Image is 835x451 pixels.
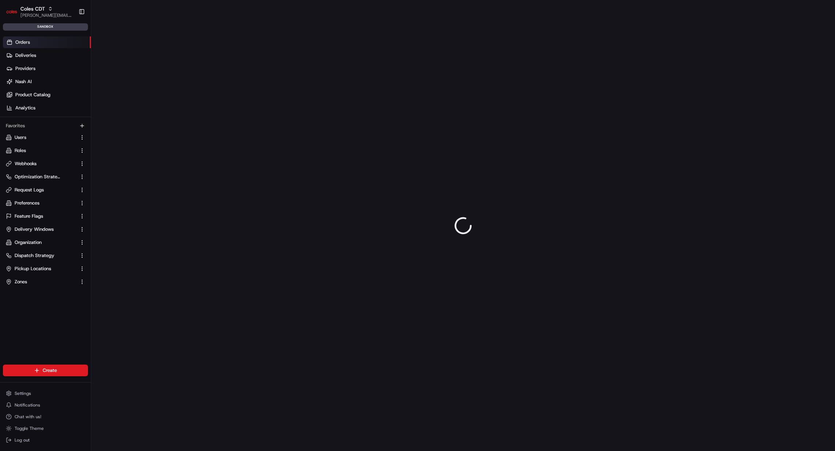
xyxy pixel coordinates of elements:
[15,279,27,285] span: Zones
[43,367,57,374] span: Create
[6,6,18,18] img: Coles CDT
[15,213,43,219] span: Feature Flags
[15,437,30,443] span: Log out
[3,184,88,196] button: Request Logs
[6,134,76,141] a: Users
[3,365,88,376] button: Create
[6,213,76,219] a: Feature Flags
[3,250,88,261] button: Dispatch Strategy
[6,226,76,233] a: Delivery Windows
[7,7,22,22] img: Nash
[124,72,133,81] button: Start new chat
[15,105,35,111] span: Analytics
[6,187,76,193] a: Request Logs
[20,5,45,12] button: Coles CDT
[15,265,51,272] span: Pickup Locations
[6,279,76,285] a: Zones
[3,423,88,433] button: Toggle Theme
[3,50,91,61] a: Deliveries
[59,103,120,116] a: 💻API Documentation
[62,106,68,112] div: 💻
[6,200,76,206] a: Preferences
[3,63,91,74] a: Providers
[15,200,39,206] span: Preferences
[15,147,26,154] span: Roles
[15,414,41,420] span: Chat with us!
[15,160,36,167] span: Webhooks
[3,388,88,398] button: Settings
[73,124,88,129] span: Pylon
[15,106,56,113] span: Knowledge Base
[6,252,76,259] a: Dispatch Strategy
[3,89,91,101] a: Product Catalog
[15,390,31,396] span: Settings
[3,76,91,88] a: Nash AI
[3,145,88,156] button: Roles
[6,147,76,154] a: Roles
[51,123,88,129] a: Powered byPylon
[3,36,91,48] a: Orders
[15,39,30,46] span: Orders
[6,239,76,246] a: Organization
[7,29,133,41] p: Welcome 👋
[6,174,76,180] a: Optimization Strategy
[3,400,88,410] button: Notifications
[3,412,88,422] button: Chat with us!
[3,23,88,31] div: sandbox
[3,158,88,170] button: Webhooks
[3,210,88,222] button: Feature Flags
[69,106,117,113] span: API Documentation
[7,106,13,112] div: 📗
[20,12,73,18] button: [PERSON_NAME][EMAIL_ADDRESS][DOMAIN_NAME]
[25,77,92,83] div: We're available if you need us!
[15,78,32,85] span: Nash AI
[3,223,88,235] button: Delivery Windows
[15,252,54,259] span: Dispatch Strategy
[3,276,88,288] button: Zones
[3,263,88,275] button: Pickup Locations
[15,174,61,180] span: Optimization Strategy
[3,120,88,132] div: Favorites
[15,402,40,408] span: Notifications
[6,160,76,167] a: Webhooks
[19,47,120,55] input: Clear
[4,103,59,116] a: 📗Knowledge Base
[3,3,76,20] button: Coles CDTColes CDT[PERSON_NAME][EMAIL_ADDRESS][DOMAIN_NAME]
[3,132,88,143] button: Users
[3,237,88,248] button: Organization
[6,265,76,272] a: Pickup Locations
[3,197,88,209] button: Preferences
[3,171,88,183] button: Optimization Strategy
[25,70,120,77] div: Start new chat
[15,92,50,98] span: Product Catalog
[15,187,44,193] span: Request Logs
[3,102,91,114] a: Analytics
[15,65,35,72] span: Providers
[15,425,44,431] span: Toggle Theme
[15,134,26,141] span: Users
[3,435,88,445] button: Log out
[7,70,20,83] img: 1736555255976-a54dd68f-1ca7-489b-9aae-adbdc363a1c4
[15,52,36,59] span: Deliveries
[15,239,42,246] span: Organization
[15,226,54,233] span: Delivery Windows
